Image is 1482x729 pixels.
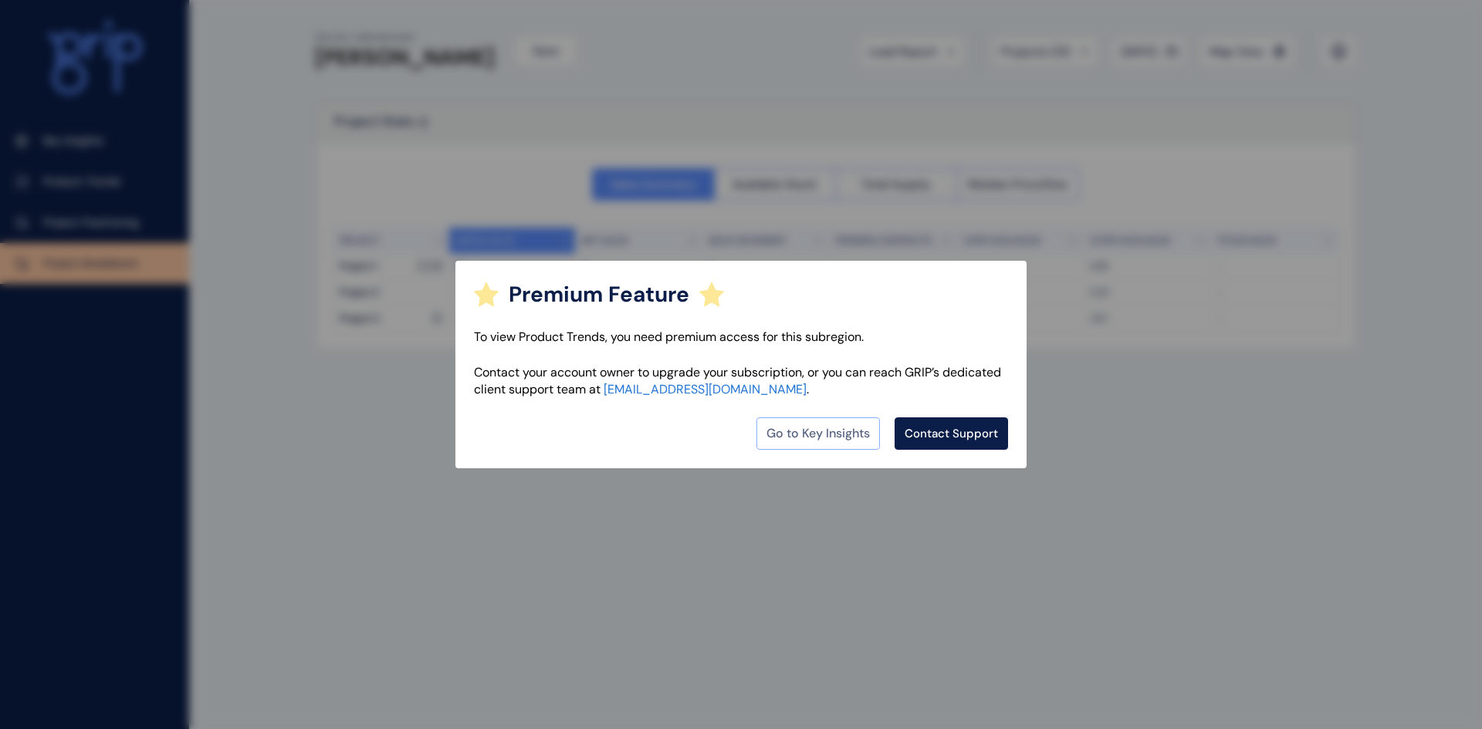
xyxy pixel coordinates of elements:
a: [EMAIL_ADDRESS][DOMAIN_NAME] [604,381,807,397]
h3: Premium Feature [509,279,689,309]
p: To view Product Trends, you need premium access for this subregion. [474,329,1008,346]
button: Contact Support [895,417,1008,450]
a: Go to Key Insights [756,417,880,450]
a: Contact Support [895,417,1007,450]
p: Contact your account owner to upgrade your subscription, or you can reach GRIP’s dedicated client... [474,364,1008,399]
